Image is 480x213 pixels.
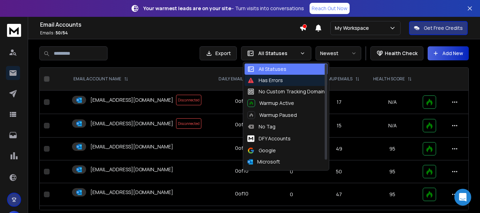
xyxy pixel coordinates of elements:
[40,30,299,36] p: Emails :
[318,76,352,82] p: WARMUP EMAILS
[316,46,361,60] button: Newest
[247,111,297,119] div: Warmup Paused
[428,46,469,60] button: Add New
[247,123,275,130] div: No Tag
[247,66,286,73] div: All Statuses
[373,76,405,82] p: HEALTH SCORE
[366,138,418,160] td: 95
[7,24,21,37] img: logo
[235,98,248,105] div: 0 of 15
[258,50,297,57] p: All Statuses
[424,25,463,32] p: Get Free Credits
[370,99,414,106] p: N/A
[247,134,291,143] div: DFY Accounts
[176,95,201,105] span: Disconnected
[335,25,372,32] p: My Workspace
[312,183,367,206] td: 47
[235,121,248,128] div: 0 of 15
[143,5,304,12] p: – Turn visits into conversations
[90,143,173,150] p: [EMAIL_ADDRESS][DOMAIN_NAME]
[276,191,307,198] p: 0
[370,46,423,60] button: Health Check
[176,118,201,129] span: Disconnected
[312,160,367,183] td: 50
[312,91,367,114] td: 17
[312,5,348,12] p: Reach Out Now
[40,20,299,29] h1: Email Accounts
[366,183,418,206] td: 95
[247,77,283,84] div: Has Errors
[310,3,350,14] a: Reach Out Now
[235,190,248,197] div: 0 of 10
[247,158,280,165] div: Microsoft
[276,168,307,175] p: 0
[219,76,258,82] p: DAILY EMAILS SENT
[200,46,237,60] button: Export
[247,147,276,154] div: Google
[73,76,128,82] div: EMAIL ACCOUNT NAME
[90,166,173,173] p: [EMAIL_ADDRESS][DOMAIN_NAME]
[235,167,248,174] div: 0 of 10
[366,160,418,183] td: 95
[90,120,173,127] p: [EMAIL_ADDRESS][DOMAIN_NAME]
[385,50,417,57] p: Health Check
[143,5,231,12] strong: Your warmest leads are on your site
[370,122,414,129] p: N/A
[409,21,468,35] button: Get Free Credits
[312,114,367,138] td: 15
[90,96,173,104] p: [EMAIL_ADDRESS][DOMAIN_NAME]
[312,138,367,160] td: 49
[454,189,471,206] div: Open Intercom Messenger
[247,88,325,95] div: No Custom Tracking Domain
[90,189,173,196] p: [EMAIL_ADDRESS][DOMAIN_NAME]
[247,99,294,107] div: Warmup Active
[235,145,248,152] div: 0 of 10
[56,30,68,36] span: 50 / 54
